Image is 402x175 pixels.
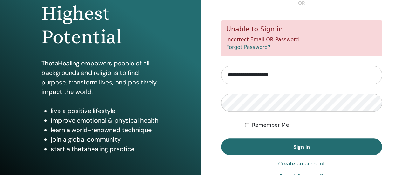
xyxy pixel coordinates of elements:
label: Remember Me [252,121,289,129]
li: join a global community [51,135,160,144]
li: improve emotional & physical health [51,116,160,125]
li: live a positive lifestyle [51,106,160,116]
h5: Unable to Sign in [226,25,377,33]
div: Incorrect Email OR Password [221,20,382,56]
button: Sign In [221,138,382,155]
li: learn a world-renowned technique [51,125,160,135]
a: Forgot Password? [226,44,270,50]
li: start a thetahealing practice [51,144,160,154]
span: Sign In [293,144,310,150]
div: Keep me authenticated indefinitely or until I manually logout [245,121,382,129]
a: Create an account [278,160,325,168]
p: ThetaHealing empowers people of all backgrounds and religions to find purpose, transform lives, a... [41,58,160,97]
